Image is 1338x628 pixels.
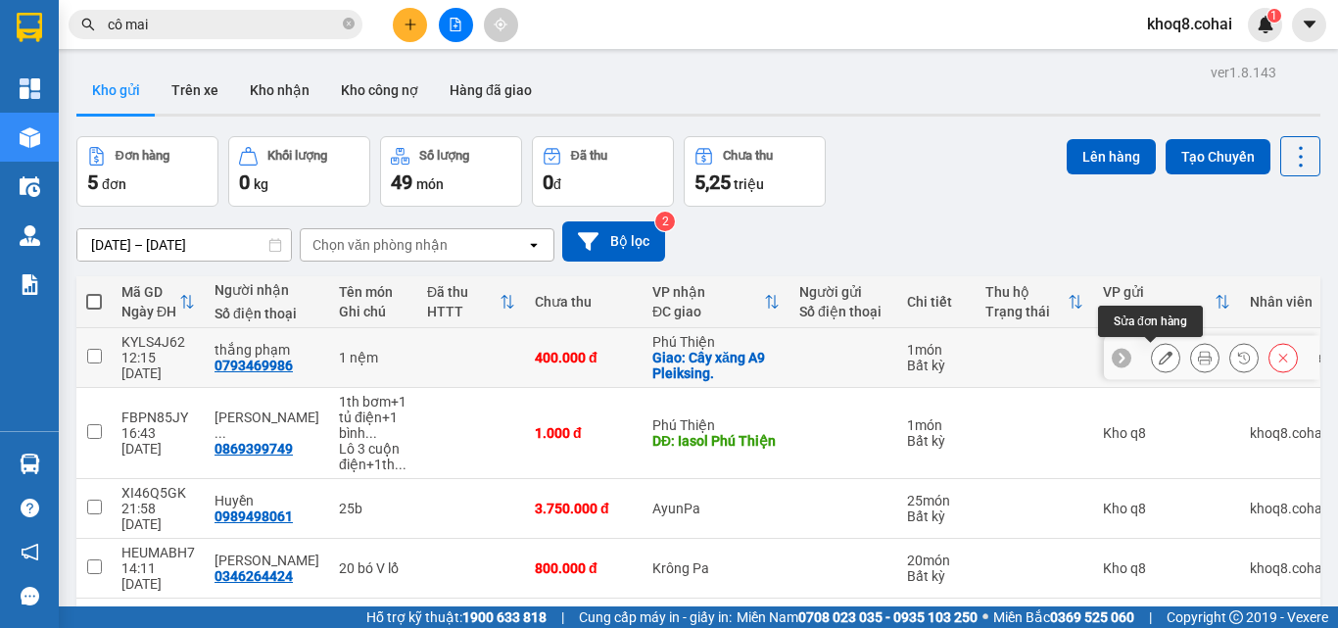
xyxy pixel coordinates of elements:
input: Tìm tên, số ĐT hoặc mã đơn [108,14,339,35]
div: Thu hộ [985,284,1068,300]
div: 25 món [907,493,966,508]
div: 14:11 [DATE] [121,560,195,592]
div: 800.000 đ [535,560,633,576]
div: AyunPa [652,501,780,516]
span: đ [553,176,561,192]
img: warehouse-icon [20,127,40,148]
th: Toggle SortBy [417,276,525,328]
div: DĐ: Iasol Phú Thiện [652,433,780,449]
div: 0989498061 [215,508,293,524]
div: Huyền [215,493,319,508]
button: file-add [439,8,473,42]
img: warehouse-icon [20,454,40,474]
span: 5,25 [694,170,731,194]
strong: 0708 023 035 - 0935 103 250 [798,609,978,625]
button: Số lượng49món [380,136,522,207]
div: Phú Thiện [652,334,780,350]
div: Lô 3 cuộn điện+1th bơm+1 tủ điện+1 bình áp+3b,1 hộp./ cước 3.500.000đ [339,441,407,472]
span: | [561,606,564,628]
div: 21:58 [DATE] [121,501,195,532]
img: warehouse-icon [20,176,40,197]
button: Lên hàng [1067,139,1156,174]
div: ĐC giao [652,304,764,319]
div: Chi tiết [907,294,966,310]
div: Nhân viên [1250,294,1325,310]
span: Hỗ trợ kỹ thuật: [366,606,547,628]
div: 1 món [907,342,966,358]
div: XNPG7NFZ [121,604,195,620]
span: khoq8.cohai [1131,12,1248,36]
img: solution-icon [20,274,40,295]
div: khoq8.cohai [1250,425,1325,441]
div: Kho q8 [1103,560,1230,576]
div: 3.750.000 đ [535,501,633,516]
div: 20 món [907,553,966,568]
button: plus [393,8,427,42]
button: Trên xe [156,67,234,114]
button: Hàng đã giao [434,67,548,114]
span: 49 [391,170,412,194]
input: Select a date range. [77,229,291,261]
div: Đã thu [427,284,500,300]
div: Ngày ĐH [121,304,179,319]
strong: 0369 525 060 [1050,609,1134,625]
span: món [416,176,444,192]
th: Toggle SortBy [976,276,1093,328]
span: plus [404,18,417,31]
span: 0 [543,170,553,194]
th: Toggle SortBy [112,276,205,328]
div: Chưa thu [723,149,773,163]
button: Kho gửi [76,67,156,114]
div: HEUMABH7 [121,545,195,560]
div: 0869399749 [215,441,293,457]
div: 16:43 [DATE] [121,425,195,457]
button: Đơn hàng5đơn [76,136,218,207]
div: Chọn văn phòng nhận [312,235,448,255]
span: Miền Bắc [993,606,1134,628]
div: FBPN85JY [121,410,195,425]
span: kg [254,176,268,192]
div: 1 nệm [339,350,407,365]
div: khoq8.cohai [1250,560,1325,576]
button: Bộ lọc [562,221,665,262]
div: VP nhận [652,284,764,300]
div: Tên món [339,284,407,300]
span: ⚪️ [982,613,988,621]
span: Cung cấp máy in - giấy in: [579,606,732,628]
span: caret-down [1301,16,1318,33]
div: Đơn hàng [116,149,169,163]
div: 1th bơm+1 tủ điện+1 bình áp+3b,1 hộp [339,394,407,441]
div: khoq8.cohai [1250,501,1325,516]
div: Trạng thái [985,304,1068,319]
div: 25b [339,501,407,516]
div: Người gửi [799,284,887,300]
div: Nguyễn ngọc Bé SEAFARM [215,410,319,441]
div: Sửa đơn hàng [1151,343,1180,372]
div: Giao: Cây xăng A9 Pleiksing. [652,350,780,381]
button: Khối lượng0kg [228,136,370,207]
strong: 1900 633 818 [462,609,547,625]
div: Kho q8 [1103,425,1230,441]
span: ... [395,457,406,472]
span: close-circle [343,18,355,29]
div: 1 món [907,417,966,433]
div: Ghi chú [339,304,407,319]
div: 12:15 [DATE] [121,350,195,381]
img: logo-vxr [17,13,42,42]
div: thắng phạm [215,342,319,358]
span: question-circle [21,499,39,517]
span: 5 [87,170,98,194]
div: Số lượng [419,149,469,163]
span: search [81,18,95,31]
th: Toggle SortBy [1093,276,1240,328]
span: đơn [102,176,126,192]
div: 0346264424 [215,568,293,584]
div: KYLS4J62 [121,334,195,350]
span: copyright [1229,610,1243,624]
th: Toggle SortBy [643,276,789,328]
div: XI46Q5GK [121,485,195,501]
div: Số điện thoại [215,306,319,321]
div: 1.000 đ [535,425,633,441]
div: Sửa đơn hàng [1098,306,1203,337]
span: triệu [734,176,764,192]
